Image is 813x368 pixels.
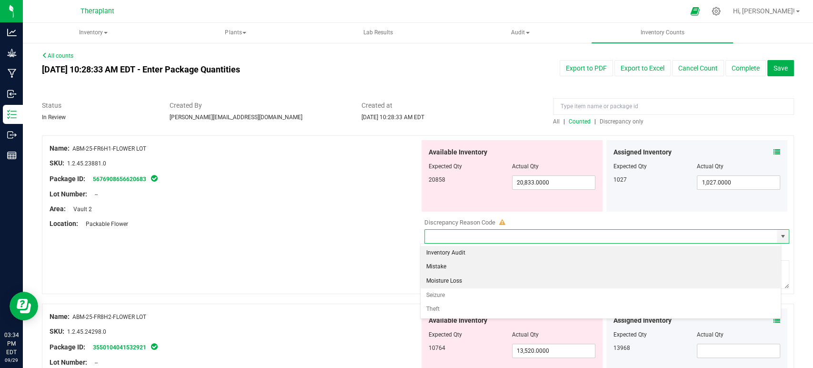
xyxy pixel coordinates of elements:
[421,302,781,317] li: Theft
[7,28,17,37] inline-svg: Analytics
[165,23,307,43] a: Plants
[50,313,70,320] span: Name:
[4,331,19,357] p: 03:34 PM EDT
[23,23,164,42] span: Inventory
[429,331,462,338] span: Expected Qty
[50,343,85,351] span: Package ID:
[80,7,114,15] span: Theraplant
[50,190,87,198] span: Lot Number:
[777,230,789,243] span: select
[361,114,424,121] span: [DATE] 10:28:33 AM EDT
[170,101,347,111] span: Created By
[81,221,128,227] span: Packable Flower
[628,29,697,37] span: Inventory Counts
[10,292,38,320] iframe: Resource center
[90,191,98,198] span: --
[613,316,672,326] span: Assigned Inventory
[67,328,106,335] span: 1.2.45.24298.0
[351,29,406,37] span: Lab Results
[150,342,159,351] span: In Sync
[569,118,591,125] span: Counted
[710,7,722,16] div: Manage settings
[594,118,596,125] span: |
[450,23,591,42] span: Audit
[93,344,146,351] a: 3550104041532921
[697,176,780,189] input: 1,027.0000
[553,118,563,125] a: All
[512,163,539,170] span: Actual Qty
[307,23,449,43] a: Lab Results
[150,174,159,183] span: In Sync
[72,314,146,320] span: ABM-25-FR8H2-FLOWER LOT
[7,89,17,99] inline-svg: Inbound
[50,358,87,366] span: Lot Number:
[50,220,78,227] span: Location:
[50,144,70,152] span: Name:
[566,118,594,125] a: Counted
[42,65,475,74] h4: [DATE] 10:28:33 AM EDT - Enter Package Quantities
[7,151,17,160] inline-svg: Reports
[50,159,64,167] span: SKU:
[42,101,155,111] span: Status
[597,118,643,125] a: Discrepancy only
[773,64,788,72] span: Save
[93,176,146,183] a: 5676908656620683
[170,114,302,121] span: [PERSON_NAME][EMAIL_ADDRESS][DOMAIN_NAME]
[429,176,445,183] span: 20858
[512,331,539,338] span: Actual Qty
[600,118,643,125] span: Discrepancy only
[7,110,17,119] inline-svg: Inventory
[672,60,724,76] button: Cancel Count
[90,359,98,366] span: --
[72,145,146,152] span: ABM-25-FR6H1-FLOWER LOT
[429,147,487,157] span: Available Inventory
[421,274,781,288] li: Moisture Loss
[613,330,697,339] div: Expected Qty
[421,246,781,260] li: Inventory Audit
[613,344,697,352] div: 13968
[50,205,66,213] span: Area:
[592,23,733,43] a: Inventory Counts
[421,288,781,303] li: Seizure
[7,130,17,140] inline-svg: Outbound
[4,357,19,364] p: 09/29
[429,345,445,351] span: 10764
[512,176,595,189] input: 20,833.0000
[424,219,495,226] span: Discrepancy Reason Code
[429,163,462,170] span: Expected Qty
[42,114,66,121] span: In Review
[421,260,781,274] li: Mistake
[7,69,17,78] inline-svg: Manufacturing
[450,23,591,43] a: Audit
[613,147,672,157] span: Assigned Inventory
[553,98,794,115] input: Type item name or package id
[613,162,697,171] div: Expected Qty
[563,118,565,125] span: |
[429,316,487,326] span: Available Inventory
[361,101,538,111] span: Created at
[23,23,164,43] a: Inventory
[614,60,671,76] button: Export to Excel
[767,60,794,76] button: Save
[553,118,560,125] span: All
[42,52,73,59] a: All counts
[725,60,766,76] button: Complete
[166,23,306,42] span: Plants
[50,327,64,335] span: SKU:
[684,2,705,20] span: Open Ecommerce Menu
[733,7,795,15] span: Hi, [PERSON_NAME]!
[67,160,106,167] span: 1.2.45.23881.0
[697,162,780,171] div: Actual Qty
[512,344,595,358] input: 13,520.0000
[69,206,92,213] span: Vault 2
[560,60,613,76] button: Export to PDF
[613,175,697,184] div: 1027
[50,175,85,183] span: Package ID:
[7,48,17,58] inline-svg: Grow
[697,330,780,339] div: Actual Qty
